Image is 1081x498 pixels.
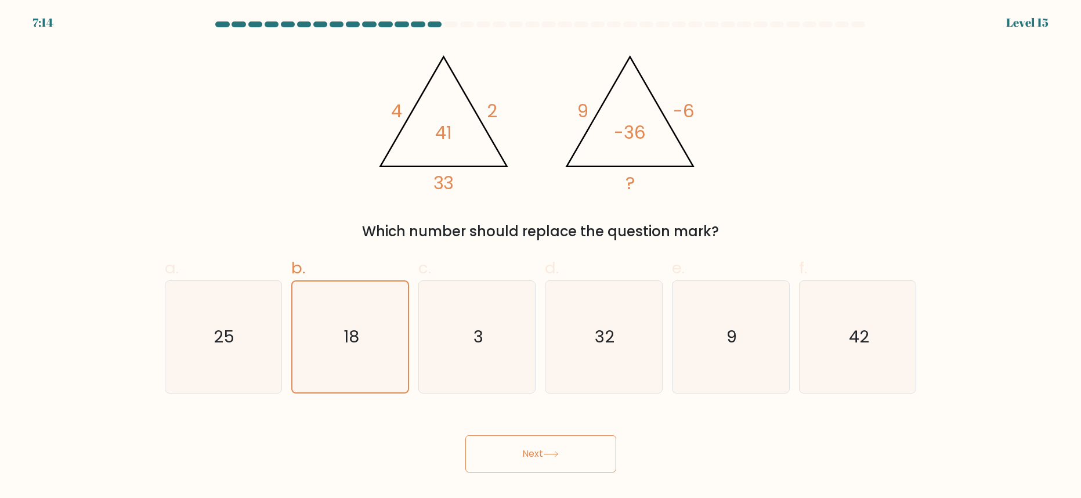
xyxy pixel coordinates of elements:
span: f. [799,257,807,279]
text: 18 [344,325,359,348]
text: 42 [849,325,869,348]
span: a. [165,257,179,279]
div: Level 15 [1006,14,1049,31]
tspan: -36 [614,120,646,145]
text: 9 [726,325,737,348]
span: d. [545,257,559,279]
tspan: -6 [674,99,695,124]
span: e. [672,257,685,279]
tspan: 2 [487,99,497,124]
span: b. [291,257,305,279]
div: 7:14 [32,14,53,31]
tspan: ? [626,171,635,196]
tspan: 41 [435,120,452,145]
span: c. [418,257,431,279]
text: 32 [595,325,615,348]
div: Which number should replace the question mark? [172,221,910,242]
text: 3 [473,325,483,348]
tspan: 9 [577,99,588,124]
tspan: 4 [391,99,402,124]
text: 25 [214,325,235,348]
tspan: 33 [433,171,454,196]
button: Next [465,435,616,472]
